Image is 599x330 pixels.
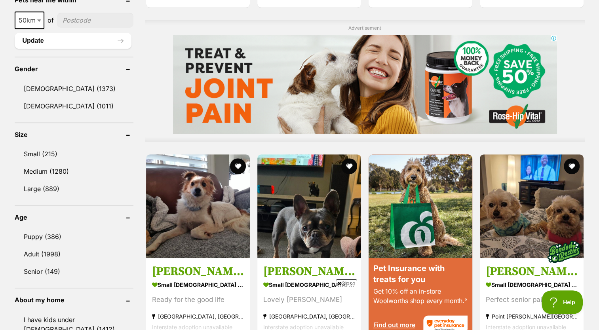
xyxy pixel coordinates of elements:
[263,279,355,290] strong: small [DEMOGRAPHIC_DATA] Dog
[480,154,584,258] img: Charlie and Lola - Cavalier King Charles Spaniel x Poodle (Toy) Dog
[173,35,557,134] iframe: Advertisement
[486,294,578,305] div: Perfect senior pair
[564,158,580,174] button: favourite
[15,11,44,29] span: 50km
[15,163,133,180] a: Medium (1280)
[15,98,133,114] a: [DEMOGRAPHIC_DATA] (1011)
[263,264,355,279] h3: [PERSON_NAME]
[145,20,585,142] div: Advertisement
[15,33,131,49] button: Update
[152,264,244,279] h3: [PERSON_NAME]
[15,296,133,303] header: About my home
[15,246,133,262] a: Adult (1998)
[341,158,357,174] button: favourite
[230,158,246,174] button: favourite
[48,15,54,25] span: of
[542,290,583,314] iframe: Help Scout Beacon - Open
[152,294,244,305] div: Ready for the good life
[486,264,578,279] h3: [PERSON_NAME] and [PERSON_NAME]
[146,154,250,258] img: Basil Silvanus - Papillon Dog
[152,323,232,330] span: Interstate adoption unavailable
[15,263,133,280] a: Senior (149)
[15,228,133,245] a: Puppy (386)
[336,279,357,287] span: Close
[486,311,578,321] strong: Point [PERSON_NAME][GEOGRAPHIC_DATA]
[156,290,444,326] iframe: Advertisement
[15,180,133,197] a: Large (889)
[15,131,133,138] header: Size
[15,15,44,26] span: 50km
[15,146,133,162] a: Small (215)
[15,65,133,72] header: Gender
[544,231,584,271] img: bonded besties
[257,154,361,258] img: Lily Tamblyn - French Bulldog
[15,80,133,97] a: [DEMOGRAPHIC_DATA] (1373)
[152,279,244,290] strong: small [DEMOGRAPHIC_DATA] Dog
[57,13,133,28] input: postcode
[486,323,566,330] span: Interstate adoption unavailable
[152,311,244,321] strong: [GEOGRAPHIC_DATA], [GEOGRAPHIC_DATA]
[486,279,578,290] strong: small [DEMOGRAPHIC_DATA] Dog
[15,214,133,221] header: Age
